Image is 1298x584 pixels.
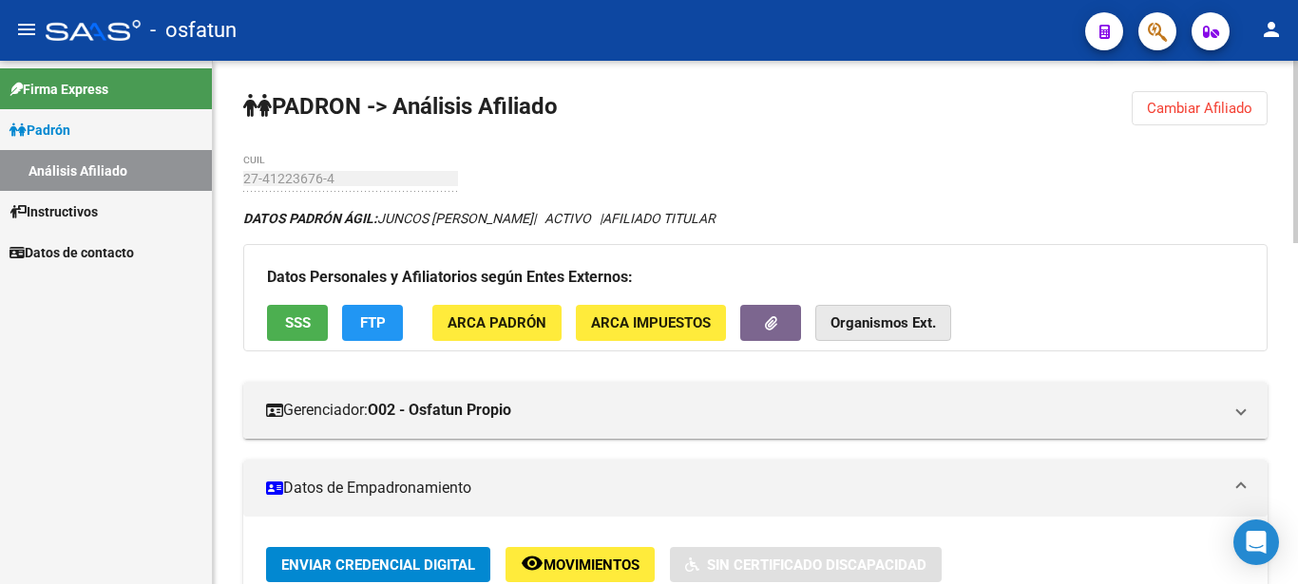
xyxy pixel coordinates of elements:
button: ARCA Padrón [432,305,562,340]
span: SSS [285,315,311,332]
span: Datos de contacto [10,242,134,263]
h3: Datos Personales y Afiliatorios según Entes Externos: [267,264,1244,291]
button: Cambiar Afiliado [1132,91,1268,125]
i: | ACTIVO | [243,211,716,226]
strong: Organismos Ext. [830,315,936,332]
span: Sin Certificado Discapacidad [707,556,926,574]
mat-icon: person [1260,18,1283,41]
button: Organismos Ext. [815,305,951,340]
span: - osfatun [150,9,237,51]
mat-icon: remove_red_eye [521,552,544,575]
span: FTP [360,315,386,332]
span: ARCA Impuestos [591,315,711,332]
span: AFILIADO TITULAR [602,211,716,226]
button: Sin Certificado Discapacidad [670,547,942,582]
strong: PADRON -> Análisis Afiliado [243,93,558,120]
mat-panel-title: Gerenciador: [266,400,1222,421]
strong: O02 - Osfatun Propio [368,400,511,421]
button: Movimientos [506,547,655,582]
mat-panel-title: Datos de Empadronamiento [266,478,1222,499]
span: Firma Express [10,79,108,100]
mat-expansion-panel-header: Gerenciador:O02 - Osfatun Propio [243,382,1268,439]
mat-icon: menu [15,18,38,41]
span: Movimientos [544,556,639,574]
button: SSS [267,305,328,340]
span: Instructivos [10,201,98,222]
span: ARCA Padrón [448,315,546,332]
span: Enviar Credencial Digital [281,556,475,574]
button: Enviar Credencial Digital [266,547,490,582]
strong: DATOS PADRÓN ÁGIL: [243,211,377,226]
button: ARCA Impuestos [576,305,726,340]
div: Open Intercom Messenger [1233,519,1279,565]
button: FTP [342,305,403,340]
span: JUNCOS [PERSON_NAME] [243,211,533,226]
mat-expansion-panel-header: Datos de Empadronamiento [243,460,1268,517]
span: Cambiar Afiliado [1147,100,1252,117]
span: Padrón [10,120,70,141]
